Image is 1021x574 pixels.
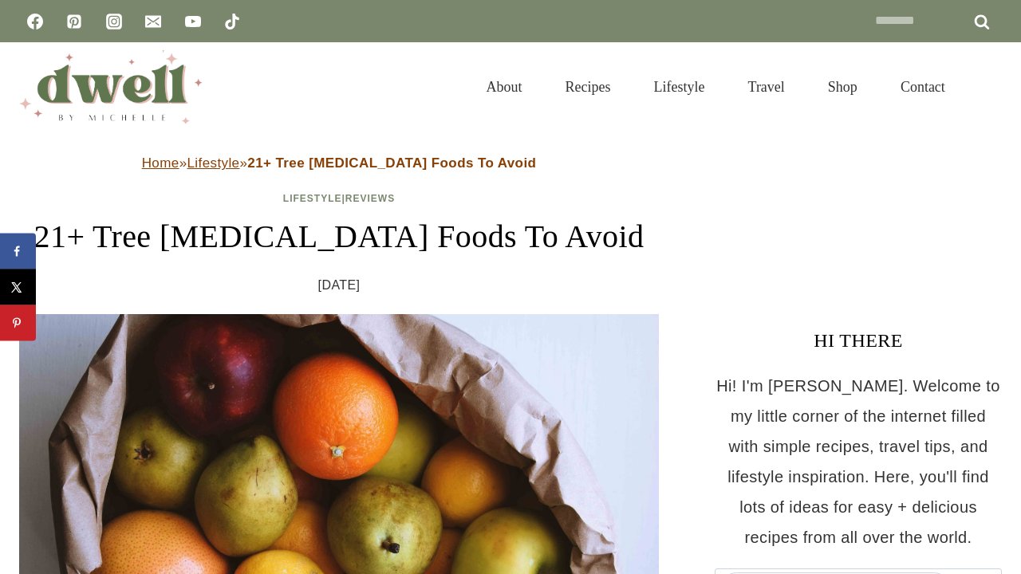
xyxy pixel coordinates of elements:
[216,6,248,37] a: TikTok
[247,155,536,171] strong: 21+ Tree [MEDICAL_DATA] Foods To Avoid
[283,193,342,204] a: Lifestyle
[19,213,659,261] h1: 21+ Tree [MEDICAL_DATA] Foods To Avoid
[727,59,806,115] a: Travel
[177,6,209,37] a: YouTube
[465,59,967,115] nav: Primary Navigation
[544,59,633,115] a: Recipes
[19,6,51,37] a: Facebook
[465,59,544,115] a: About
[283,193,395,204] span: |
[318,273,361,297] time: [DATE]
[142,155,537,171] span: » »
[879,59,967,115] a: Contact
[345,193,395,204] a: Reviews
[58,6,90,37] a: Pinterest
[19,50,203,124] img: DWELL by michelle
[137,6,169,37] a: Email
[142,155,179,171] a: Home
[715,371,1002,552] p: Hi! I'm [PERSON_NAME]. Welcome to my little corner of the internet filled with simple recipes, tr...
[715,326,1002,355] h3: HI THERE
[187,155,239,171] a: Lifestyle
[633,59,727,115] a: Lifestyle
[975,73,1002,100] button: View Search Form
[806,59,879,115] a: Shop
[98,6,130,37] a: Instagram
